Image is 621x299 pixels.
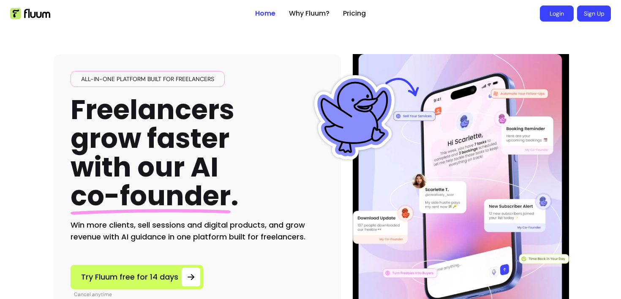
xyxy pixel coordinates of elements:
img: Fluum Duck sticker [312,75,397,160]
img: Fluum Logo [10,8,50,19]
a: Why Fluum? [289,8,330,19]
h1: Freelancers grow faster with our AI . [71,95,239,211]
span: Try Fluum free for 14 days [81,271,178,283]
a: Home [255,8,275,19]
a: Sign Up [577,5,611,22]
p: Cancel anytime [74,291,203,298]
a: Login [540,5,574,22]
span: All-in-one platform built for freelancers [78,75,218,83]
h2: Win more clients, sell sessions and digital products, and grow revenue with AI guidance in one pl... [71,219,324,243]
span: co-founder [71,177,231,215]
a: Try Fluum free for 14 days [71,265,203,289]
a: Pricing [343,8,366,19]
